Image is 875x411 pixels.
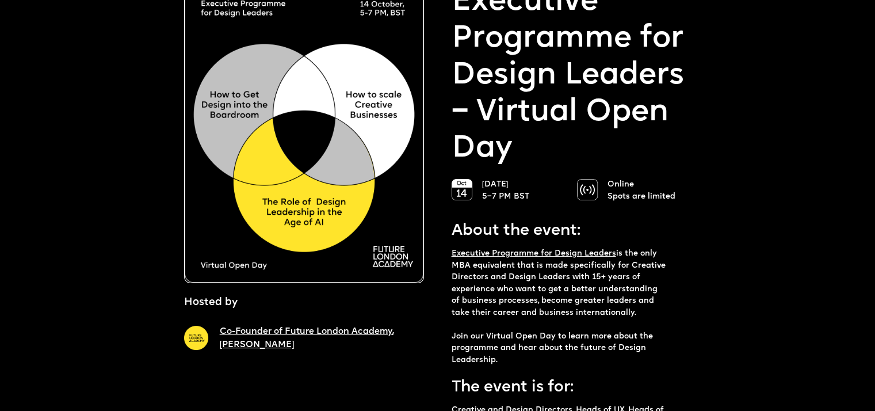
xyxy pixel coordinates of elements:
[607,179,691,203] p: Online Spots are limited
[452,250,616,257] a: Executive Programme for Design Leaders
[482,179,565,203] p: [DATE] 5–7 PM BST
[452,248,667,366] p: is the only MBA equivalent that is made specifically for Creative Directors and Design Leaders wi...
[452,378,667,398] p: The event is for:
[184,326,208,350] img: A yellow circle with Future London Academy logo
[452,221,667,242] p: About the event:
[220,328,393,349] a: Co-Founder of Future London Academy, [PERSON_NAME]
[184,295,238,310] p: Hosted by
